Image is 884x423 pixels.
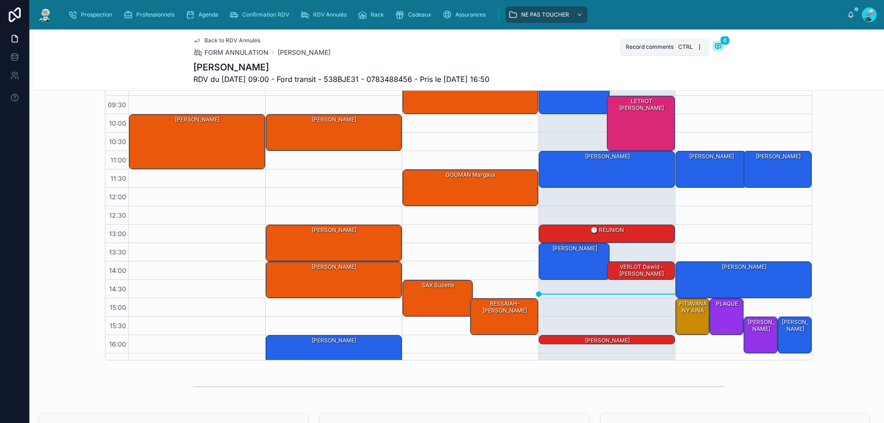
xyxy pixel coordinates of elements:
[710,299,743,335] div: PLAQUE
[711,300,743,308] div: PLAQUE
[626,43,674,51] span: Record comments
[541,336,674,345] div: [PERSON_NAME]
[107,285,128,293] span: 14:30
[107,119,128,127] span: 10:00
[720,36,730,45] span: 6
[183,6,225,23] a: Agenda
[193,48,268,57] a: FORM ANNULATION
[129,115,265,169] div: [PERSON_NAME]
[193,37,260,44] a: Back to RDV Annulés
[268,263,401,271] div: [PERSON_NAME]
[121,6,181,23] a: Professionnels
[607,96,675,151] div: LETROT [PERSON_NAME]
[136,11,174,18] span: Professionnels
[107,340,128,348] span: 16:00
[404,281,472,290] div: SAX Suzette
[403,280,473,316] div: SAX Suzette
[313,11,347,18] span: RDV Annulés
[472,300,537,315] div: BESSAIAH-[PERSON_NAME]
[541,152,674,161] div: [PERSON_NAME]
[778,317,811,353] div: [PERSON_NAME]
[676,262,811,298] div: [PERSON_NAME]
[37,7,53,22] img: App logo
[541,244,609,253] div: [PERSON_NAME]
[204,48,268,57] span: FORM ANNULATION
[108,174,128,182] span: 11:30
[539,243,609,279] div: [PERSON_NAME]
[506,6,587,23] a: NE PAS TOUCHER
[541,226,674,234] div: 🕒 RÉUNION
[408,11,431,18] span: Cadeaux
[105,101,128,109] span: 09:30
[242,11,289,18] span: Confirmation RDV
[107,303,128,311] span: 15:00
[713,41,724,52] button: 6
[198,11,218,18] span: Agenda
[268,226,401,234] div: [PERSON_NAME]
[609,263,674,278] div: VERLOT Dawid - [PERSON_NAME]
[677,42,694,52] span: Ctrl
[677,263,811,271] div: [PERSON_NAME]
[440,6,492,23] a: Assurances
[471,299,538,335] div: BESSAIAH-[PERSON_NAME]
[107,359,128,366] span: 16:30
[131,116,264,124] div: [PERSON_NAME]
[107,138,128,145] span: 10:30
[745,152,811,161] div: [PERSON_NAME]
[676,151,746,187] div: [PERSON_NAME]
[108,156,128,164] span: 11:00
[676,299,709,335] div: FITIAVANA NY AINA
[609,97,674,112] div: LETROT [PERSON_NAME]
[677,152,745,161] div: [PERSON_NAME]
[371,11,384,18] span: Rack
[268,116,401,124] div: [PERSON_NAME]
[521,11,569,18] span: NE PAS TOUCHER
[268,336,401,345] div: [PERSON_NAME]
[266,336,401,371] div: [PERSON_NAME]
[607,262,675,279] div: VERLOT Dawid - [PERSON_NAME]
[278,48,331,57] a: [PERSON_NAME]
[696,43,703,51] span: ]
[266,225,401,261] div: [PERSON_NAME]
[193,74,489,85] span: RDV du [DATE] 09:00 - Ford transit - 538BJE31 - 0783488456 - Pris le [DATE] 16:50
[539,225,675,243] div: 🕒 RÉUNION
[779,318,811,333] div: [PERSON_NAME]
[107,248,128,256] span: 13:30
[403,78,538,114] div: [PERSON_NAME] MERCADERRE [PERSON_NAME]
[204,37,260,44] span: Back to RDV Annulés
[227,6,296,23] a: Confirmation RDV
[745,318,777,333] div: [PERSON_NAME]
[539,78,609,114] div: [PERSON_NAME]
[193,61,489,74] h1: [PERSON_NAME]
[744,317,777,353] div: [PERSON_NAME]
[65,6,119,23] a: Prospection
[539,151,675,187] div: [PERSON_NAME]
[61,5,847,25] div: scrollable content
[107,193,128,201] span: 12:00
[744,151,811,187] div: [PERSON_NAME]
[266,115,401,151] div: [PERSON_NAME]
[266,262,401,298] div: [PERSON_NAME]
[455,11,486,18] span: Assurances
[297,6,353,23] a: RDV Annulés
[677,300,709,315] div: FITIAVANA NY AINA
[403,170,538,206] div: GOUMAN Margaux
[107,322,128,330] span: 15:30
[107,267,128,274] span: 14:00
[107,230,128,238] span: 13:00
[81,11,112,18] span: Prospection
[107,211,128,219] span: 12:30
[355,6,390,23] a: Rack
[392,6,438,23] a: Cadeaux
[404,171,538,179] div: GOUMAN Margaux
[539,336,675,345] div: [PERSON_NAME]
